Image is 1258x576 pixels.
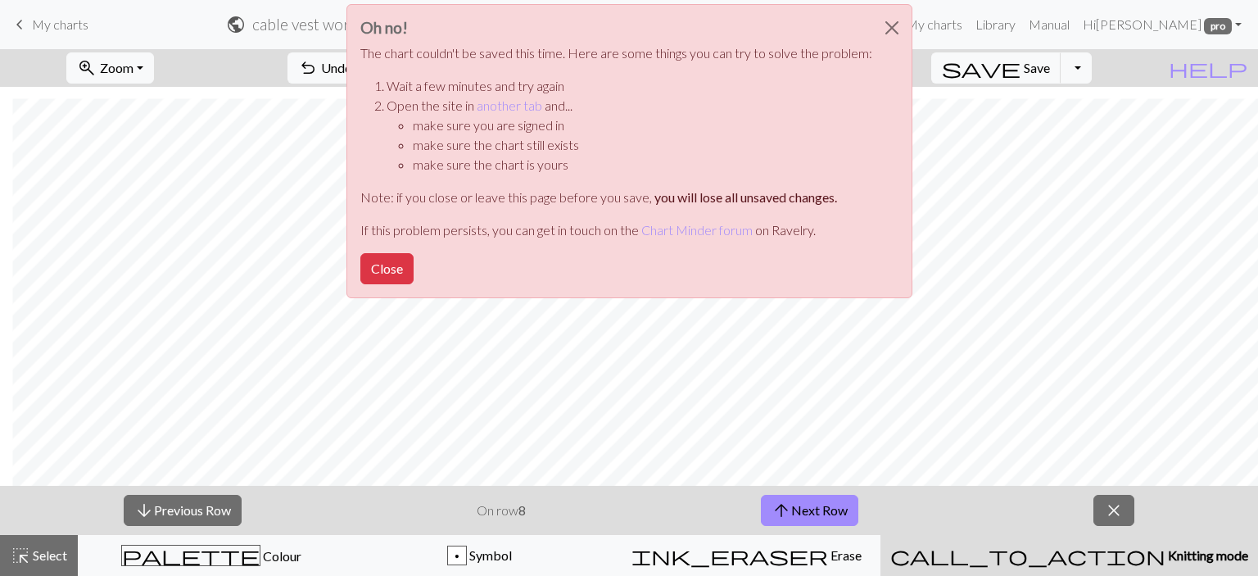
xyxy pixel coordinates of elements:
button: Next Row [761,495,858,526]
button: Close [872,5,912,51]
a: another tab [477,98,542,113]
p: The chart couldn't be saved this time. Here are some things you can try to solve the problem: [360,43,872,63]
button: Colour [78,535,346,576]
strong: 8 [518,502,526,518]
span: palette [122,544,260,567]
strong: you will lose all unsaved changes. [654,189,837,205]
span: Symbol [467,547,512,563]
li: make sure the chart is yours [413,155,872,175]
li: make sure the chart still exists [413,135,872,155]
span: close [1104,499,1124,522]
li: Wait a few minutes and try again [387,76,872,96]
li: make sure you are signed in [413,116,872,135]
span: call_to_action [890,544,1165,567]
p: On row [477,501,526,520]
span: arrow_downward [134,499,154,522]
button: p Symbol [346,535,613,576]
li: Open the site in and... [387,96,872,175]
a: Chart Minder forum [641,222,753,238]
p: If this problem persists, you can get in touch on the on Ravelry. [360,220,872,240]
p: Note: if you close or leave this page before you save, [360,188,872,207]
div: p [448,547,466,566]
span: Erase [828,547,862,563]
span: Colour [260,548,301,564]
button: Erase [613,535,880,576]
button: Close [360,253,414,284]
span: Select [30,547,67,563]
button: Previous Row [124,495,242,526]
span: ink_eraser [631,544,828,567]
span: arrow_upward [772,499,791,522]
h3: Oh no! [360,18,872,37]
span: Knitting mode [1165,547,1248,563]
button: Knitting mode [880,535,1258,576]
span: highlight_alt [11,544,30,567]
